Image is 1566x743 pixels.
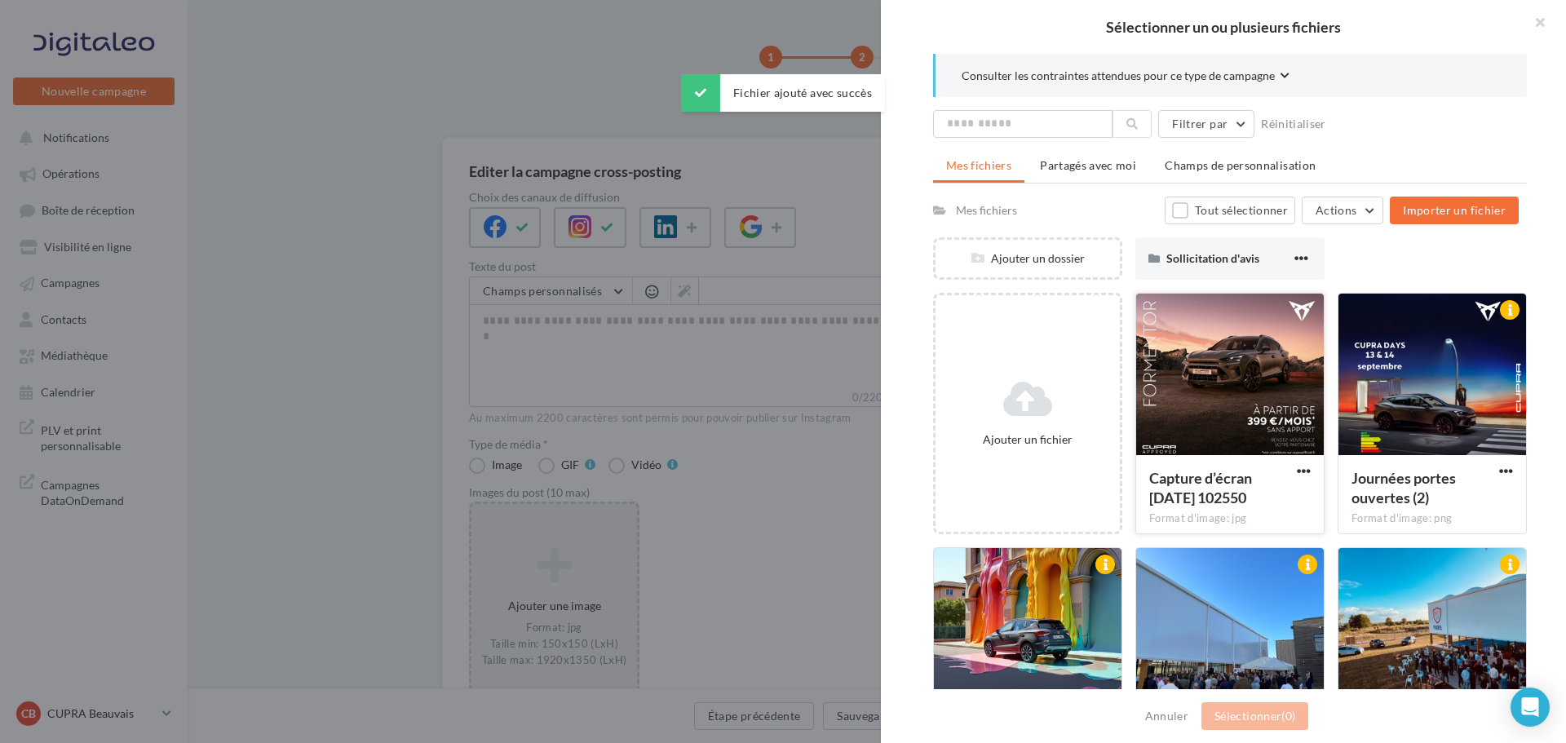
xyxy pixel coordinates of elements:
[1158,110,1254,138] button: Filtrer par
[1149,469,1252,506] span: Capture d’écran 2025-09-05 102550
[1390,197,1519,224] button: Importer un fichier
[962,68,1275,84] span: Consulter les contraintes attendues pour ce type de campagne
[1040,158,1136,172] span: Partagés avec moi
[1351,469,1456,506] span: Journées portes ouvertes (2)
[1201,702,1308,730] button: Sélectionner(0)
[1165,197,1295,224] button: Tout sélectionner
[1139,706,1195,726] button: Annuler
[907,20,1540,34] h2: Sélectionner un ou plusieurs fichiers
[956,202,1017,219] div: Mes fichiers
[1403,203,1506,217] span: Importer un fichier
[962,67,1290,87] button: Consulter les contraintes attendues pour ce type de campagne
[1149,511,1311,526] div: Format d'image: jpg
[942,431,1113,448] div: Ajouter un fichier
[1166,251,1259,265] span: Sollicitation d'avis
[681,74,885,112] div: Fichier ajouté avec succès
[1281,709,1295,723] span: (0)
[1316,203,1356,217] span: Actions
[1254,114,1333,134] button: Réinitialiser
[1351,511,1513,526] div: Format d'image: png
[1165,158,1316,172] span: Champs de personnalisation
[1511,688,1550,727] div: Open Intercom Messenger
[1302,197,1383,224] button: Actions
[936,250,1120,267] div: Ajouter un dossier
[946,158,1011,172] span: Mes fichiers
